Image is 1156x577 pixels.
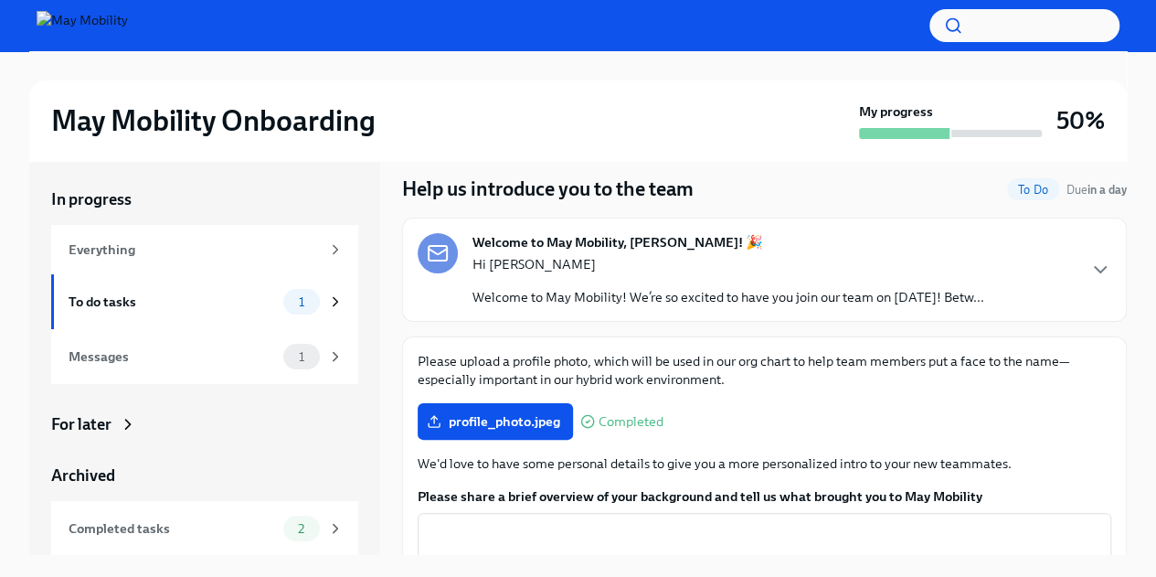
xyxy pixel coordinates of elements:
[418,487,1111,506] label: Please share a brief overview of your background and tell us what brought you to May Mobility
[51,274,358,329] a: To do tasks1
[418,454,1111,473] p: We'd love to have some personal details to give you a more personalized intro to your new teammates.
[51,465,358,486] a: Archived
[472,233,763,251] strong: Welcome to May Mobility, [PERSON_NAME]! 🎉
[51,501,358,556] a: Completed tasks2
[599,415,663,429] span: Completed
[418,352,1111,389] p: Please upload a profile photo, which will be used in our org chart to help team members put a fac...
[418,403,573,440] label: profile_photo.jpeg
[51,188,358,210] a: In progress
[859,102,933,121] strong: My progress
[472,255,984,273] p: Hi [PERSON_NAME]
[51,102,376,139] h2: May Mobility Onboarding
[430,412,560,431] span: profile_photo.jpeg
[1007,183,1059,197] span: To Do
[1056,104,1105,137] h3: 50%
[69,240,320,260] div: Everything
[288,295,315,309] span: 1
[51,413,111,435] div: For later
[37,11,128,40] img: May Mobility
[51,225,358,274] a: Everything
[402,176,694,203] h4: Help us introduce you to the team
[51,329,358,384] a: Messages1
[69,292,276,312] div: To do tasks
[288,350,315,364] span: 1
[472,288,984,306] p: Welcome to May Mobility! We’re so excited to have you join our team on [DATE]! Betw...
[69,518,276,539] div: Completed tasks
[1066,181,1127,198] span: August 15th, 2025 09:00
[69,347,276,367] div: Messages
[1066,183,1127,197] span: Due
[287,522,315,536] span: 2
[51,413,358,435] a: For later
[1087,183,1127,197] strong: in a day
